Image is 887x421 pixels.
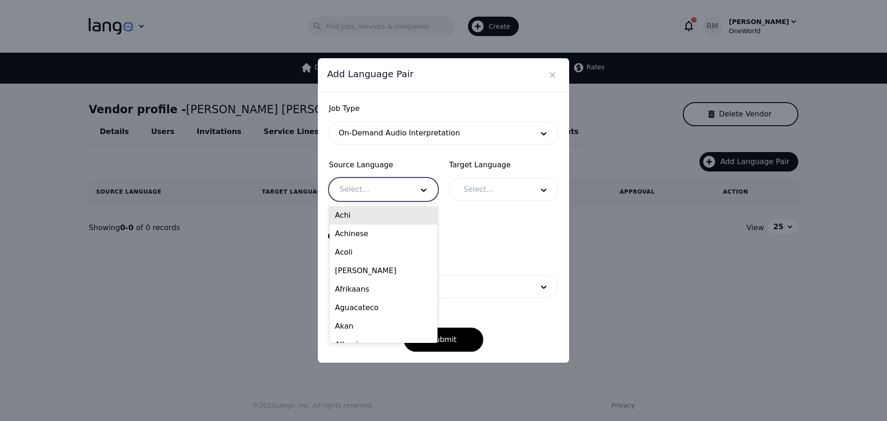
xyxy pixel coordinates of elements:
[329,103,558,114] span: Job Type
[329,262,437,280] div: [PERSON_NAME]
[449,159,558,171] span: Target Language
[329,225,437,243] div: Achinese
[329,256,558,268] span: Industry (optional)
[327,67,413,80] span: Add Language Pair
[329,299,437,317] div: Aguacateco
[329,280,437,299] div: Afrikaans
[329,317,437,336] div: Akan
[329,243,437,262] div: Acoli
[329,159,438,171] span: Source Language
[329,336,437,354] div: Albanian
[329,231,409,242] button: Add Language Pair
[545,67,560,82] button: Close
[404,328,484,352] button: Submit
[329,206,437,225] div: Achi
